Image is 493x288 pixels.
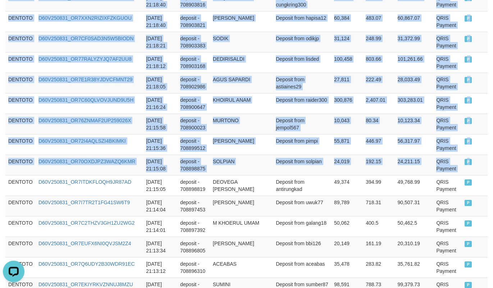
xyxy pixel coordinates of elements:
[210,134,273,155] td: [PERSON_NAME]
[38,118,131,123] a: D60V250831_OR76ZNMAF2UP259026X
[210,175,273,196] td: DEOVEGA [PERSON_NAME]
[331,134,363,155] td: 55,871
[177,114,210,134] td: deposit - 708900023
[5,114,36,134] td: DENTOTO
[177,257,210,278] td: deposit - 708896310
[177,93,210,114] td: deposit - 708900647
[5,11,36,32] td: DENTOTO
[210,73,273,93] td: AGUS SAPARDI
[177,134,210,155] td: deposit - 708899512
[465,118,472,124] span: PAID
[210,196,273,216] td: [PERSON_NAME]
[363,216,394,237] td: 400.5
[5,73,36,93] td: DENTOTO
[143,216,177,237] td: [DATE] 21:14:01
[465,36,472,42] span: PAID
[273,32,331,52] td: Deposit from odikjp
[5,134,36,155] td: DENTOTO
[433,196,462,216] td: QRIS Payment
[363,237,394,257] td: 161.19
[465,220,472,227] span: PAID
[433,11,462,32] td: QRIS Payment
[38,179,131,185] a: D60V250831_OR7ITDKFLOQH9JR87AD
[38,36,134,41] a: D60V250831_OR7CF0SAD3N5W5BIODN
[273,196,331,216] td: Deposit from uwuk77
[38,261,135,267] a: D60V250831_OR7Q6UDY2B30WDR91EC
[363,52,394,73] td: 803.66
[331,52,363,73] td: 100,458
[5,257,36,278] td: DENTOTO
[38,200,130,205] a: D60V250831_OR7I7TR2T1FG41SW6T9
[363,196,394,216] td: 718.31
[273,134,331,155] td: Deposit from pimpi
[210,32,273,52] td: SODIK
[5,32,36,52] td: DENTOTO
[331,196,363,216] td: 89,789
[465,15,472,22] span: PAID
[363,134,394,155] td: 446.97
[363,93,394,114] td: 2,407.01
[273,175,331,196] td: Deposit from antirungkad
[273,237,331,257] td: Deposit from bbi126
[38,15,132,21] a: D60V250831_OR7XXN2RIZIXFZKGUOU
[177,175,210,196] td: deposit - 708898819
[38,282,133,287] a: D60V250831_OR7EKIYRKVZNNUJ8MZU
[465,200,472,206] span: PAID
[210,11,273,32] td: [PERSON_NAME]
[38,77,132,82] a: D60V250831_OR7E1R38YJDVCFMNT29
[143,93,177,114] td: [DATE] 21:16:24
[395,237,434,257] td: 20,310.19
[465,261,472,268] span: PAID
[273,155,331,175] td: Deposit from solpian
[331,32,363,52] td: 31,124
[433,93,462,114] td: QRIS Payment
[433,32,462,52] td: QRIS Payment
[38,159,135,164] a: D60V250831_OR70OXDJPZ3WAZQ6KMR
[465,241,472,247] span: PAID
[363,32,394,52] td: 248.99
[143,52,177,73] td: [DATE] 21:18:12
[5,175,36,196] td: DENTOTO
[465,97,472,104] span: PAID
[177,196,210,216] td: deposit - 708897453
[273,216,331,237] td: Deposit from galang18
[395,134,434,155] td: 56,317.97
[331,237,363,257] td: 20,149
[331,114,363,134] td: 10,043
[465,138,472,145] span: PAID
[395,114,434,134] td: 10,123.34
[433,114,462,134] td: QRIS Payment
[143,257,177,278] td: [DATE] 21:13:12
[273,93,331,114] td: Deposit from raider300
[273,257,331,278] td: Deposit from aceabas
[331,73,363,93] td: 27,811
[273,52,331,73] td: Deposit from lisded
[143,155,177,175] td: [DATE] 21:15:08
[38,97,133,103] a: D60V250831_OR7C60QLVOVJUND9U5H
[395,175,434,196] td: 49,768.99
[5,155,36,175] td: DENTOTO
[465,77,472,83] span: PAID
[177,52,210,73] td: deposit - 708903168
[395,73,434,93] td: 28,033.49
[210,52,273,73] td: DEDIRISALDI
[465,282,472,288] span: PAID
[363,155,394,175] td: 192.15
[363,73,394,93] td: 222.49
[465,56,472,63] span: PAID
[143,11,177,32] td: [DATE] 21:18:40
[5,52,36,73] td: DENTOTO
[433,175,462,196] td: QRIS Payment
[331,257,363,278] td: 35,478
[210,216,273,237] td: M KHOERUL UMAM
[38,241,131,246] a: D60V250831_OR7EUFX6NI0QVJSM2Z4
[331,155,363,175] td: 24,019
[273,73,331,93] td: Deposit from astiaines29
[38,56,132,62] a: D60V250831_OR77RALYZYJQ7AF2UU8
[363,175,394,196] td: 394.99
[273,11,331,32] td: Deposit from hapisa12
[143,32,177,52] td: [DATE] 21:18:21
[395,257,434,278] td: 35,761.82
[465,179,472,186] span: PAID
[210,93,273,114] td: KHOIRUL ANAM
